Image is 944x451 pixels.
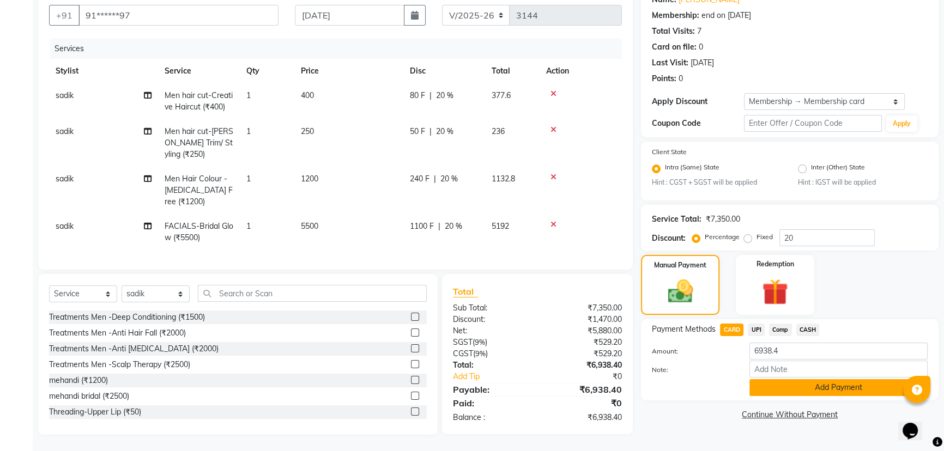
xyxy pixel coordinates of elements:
[301,126,314,136] span: 250
[652,10,699,21] div: Membership:
[445,325,537,337] div: Net:
[652,324,716,335] span: Payment Methods
[537,314,630,325] div: ₹1,470.00
[537,348,630,359] div: ₹529.20
[198,285,427,302] input: Search or Scan
[49,343,219,355] div: Treatments Men -Anti [MEDICAL_DATA] (₹2000)
[652,233,686,244] div: Discount:
[475,349,486,358] span: 9%
[652,214,701,225] div: Service Total:
[886,115,917,132] button: Apply
[49,5,80,26] button: +91
[697,26,701,37] div: 7
[754,276,796,308] img: _gift.svg
[706,214,740,225] div: ₹7,350.00
[652,178,782,187] small: Hint : CGST + SGST will be applied
[78,5,279,26] input: Search by Name/Mobile/Email/Code
[445,359,537,371] div: Total:
[453,349,473,358] span: CGST
[652,118,744,129] div: Coupon Code
[643,409,936,420] a: Continue Without Payment
[49,59,158,83] th: Stylist
[165,174,233,206] span: Men Hair Colour -[MEDICAL_DATA] Free (₹1200)
[749,379,928,396] button: Add Payment
[537,359,630,371] div: ₹6,938.40
[757,232,773,242] label: Fixed
[660,277,701,306] img: _cash.svg
[453,337,473,347] span: SGST
[301,90,314,100] span: 400
[240,59,294,83] th: Qty
[410,173,429,185] span: 240 F
[246,90,251,100] span: 1
[165,126,233,159] span: Men hair cut-[PERSON_NAME] Trim/ Styling (₹250)
[744,115,882,132] input: Enter Offer / Coupon Code
[436,90,453,101] span: 20 %
[665,162,719,175] label: Intra (Same) State
[445,314,537,325] div: Discount:
[410,221,434,232] span: 1100 F
[49,327,186,339] div: Treatments Men -Anti Hair Fall (₹2000)
[644,346,741,356] label: Amount:
[796,324,820,336] span: CASH
[701,10,751,21] div: end on [DATE]
[492,126,505,136] span: 236
[537,302,630,314] div: ₹7,350.00
[898,407,933,440] iframe: chat widget
[445,397,537,410] div: Paid:
[652,57,688,69] div: Last Visit:
[748,324,765,336] span: UPI
[301,174,318,184] span: 1200
[49,312,205,323] div: Treatments Men -Deep Conditioning (₹1500)
[165,90,233,112] span: Men hair cut-Creative Haircut (₹400)
[49,391,129,402] div: mehandi bridal (₹2500)
[811,162,865,175] label: Inter (Other) State
[445,348,537,359] div: ( )
[436,126,453,137] span: 20 %
[540,59,622,83] th: Action
[769,324,792,336] span: Comp
[485,59,540,83] th: Total
[56,126,74,136] span: sadik
[50,39,630,59] div: Services
[492,221,509,231] span: 5192
[699,41,703,53] div: 0
[410,126,425,137] span: 50 F
[757,259,794,269] label: Redemption
[652,73,676,84] div: Points:
[679,73,683,84] div: 0
[644,365,741,375] label: Note:
[537,383,630,396] div: ₹6,938.40
[553,371,630,382] div: ₹0
[749,361,928,377] input: Add Note
[49,375,108,386] div: mehandi (₹1200)
[652,147,687,157] label: Client State
[294,59,403,83] th: Price
[403,59,485,83] th: Disc
[537,337,630,348] div: ₹529.20
[445,383,537,396] div: Payable:
[492,174,515,184] span: 1132.8
[301,221,318,231] span: 5500
[652,41,697,53] div: Card on file:
[537,325,630,337] div: ₹5,880.00
[49,406,141,418] div: Threading-Upper Lip (₹50)
[434,173,436,185] span: |
[56,221,74,231] span: sadik
[56,90,74,100] span: sadik
[475,338,485,346] span: 9%
[246,126,251,136] span: 1
[445,302,537,314] div: Sub Total:
[246,221,251,231] span: 1
[445,412,537,423] div: Balance :
[429,90,432,101] span: |
[492,90,511,100] span: 377.6
[654,260,706,270] label: Manual Payment
[453,286,478,297] span: Total
[429,126,432,137] span: |
[445,337,537,348] div: ( )
[720,324,743,336] span: CARD
[246,174,251,184] span: 1
[798,178,928,187] small: Hint : IGST will be applied
[705,232,740,242] label: Percentage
